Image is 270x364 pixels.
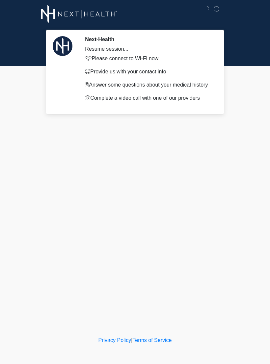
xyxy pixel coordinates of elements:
div: Resume session... [85,45,212,53]
a: Privacy Policy [98,337,131,343]
a: | [131,337,132,343]
p: Provide us with your contact info [85,68,212,76]
p: Please connect to Wi-Fi now [85,55,212,63]
p: Answer some questions about your medical history [85,81,212,89]
img: Next-Health Logo [41,5,117,23]
h2: Next-Health [85,36,212,42]
p: Complete a video call with one of our providers [85,94,212,102]
img: Agent Avatar [53,36,72,56]
a: Terms of Service [132,337,172,343]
